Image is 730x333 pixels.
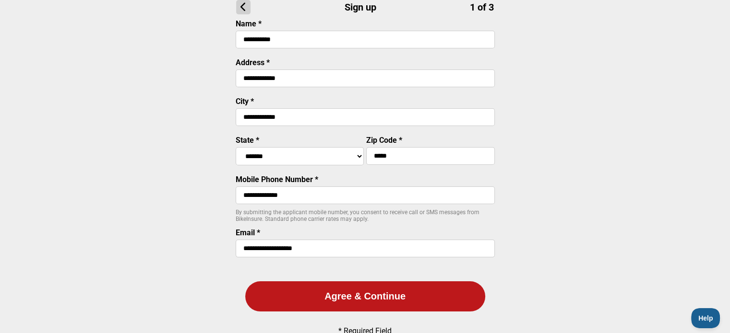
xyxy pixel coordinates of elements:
label: City * [236,97,254,106]
iframe: Toggle Customer Support [691,308,720,328]
label: Name * [236,19,262,28]
p: By submitting the applicant mobile number, you consent to receive call or SMS messages from BikeI... [236,209,495,222]
label: Mobile Phone Number * [236,175,318,184]
span: 1 of 3 [470,1,494,13]
label: Zip Code * [366,136,402,145]
label: Address * [236,58,270,67]
button: Agree & Continue [245,281,485,311]
label: State * [236,136,259,145]
label: Email * [236,228,260,237]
